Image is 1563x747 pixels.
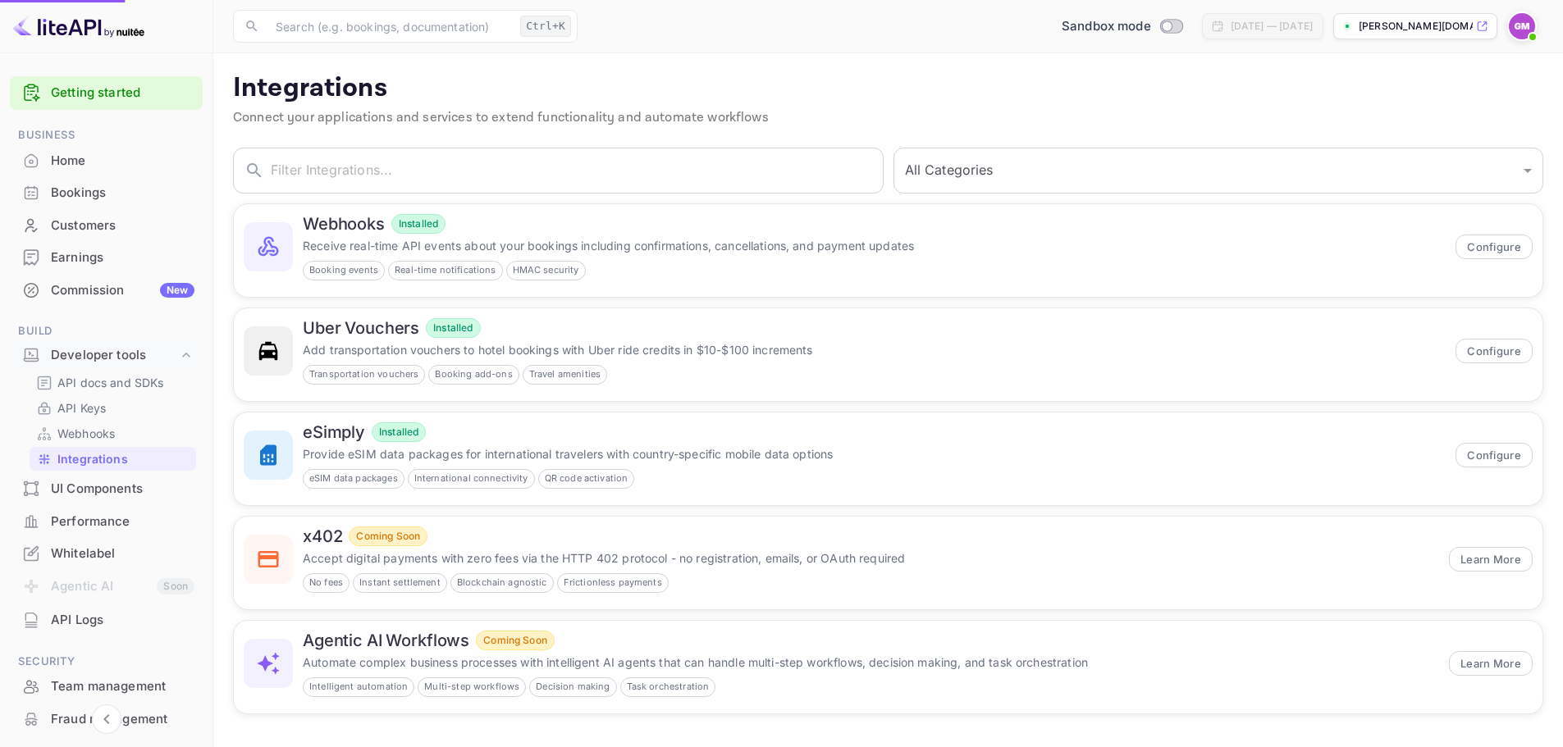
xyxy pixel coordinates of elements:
span: Coming Soon [350,529,427,544]
span: eSIM data packages [304,471,404,485]
p: Provide eSIM data packages for international travelers with country-specific mobile data options [303,445,1446,462]
a: Getting started [51,84,194,102]
p: Automate complex business processes with intelligent AI agents that can handle multi-step workflo... [303,654,1439,671]
div: Bookings [51,184,194,203]
button: Collapse navigation [92,704,121,734]
span: Booking events [304,263,384,277]
h6: eSimply [303,422,365,442]
div: Performance [51,512,194,531]
div: Getting started [10,76,203,110]
p: Accept digital payments with zero fees via the HTTP 402 protocol - no registration, emails, or OA... [303,549,1439,567]
div: Integrations [30,447,196,471]
p: Integrations [57,450,128,467]
h6: Agentic AI Workflows [303,631,469,650]
img: Gideon Marken [1509,13,1535,39]
h6: Uber Vouchers [303,318,419,338]
p: [PERSON_NAME][DOMAIN_NAME]... [1359,19,1473,34]
div: Team management [10,671,203,703]
a: Whitelabel [10,538,203,568]
p: Integrations [233,72,1543,105]
div: Developer tools [10,341,203,370]
span: Booking add-ons [429,367,518,381]
span: Real-time notifications [389,263,501,277]
span: Business [10,126,203,144]
span: Task orchestration [621,680,715,694]
div: Earnings [10,242,203,274]
div: New [160,283,194,298]
a: Webhooks [36,425,190,442]
div: Bookings [10,177,203,209]
input: Filter Integrations... [271,148,884,194]
div: Home [10,145,203,177]
span: Decision making [530,680,615,694]
div: [DATE] — [DATE] [1231,19,1313,34]
span: No fees [304,576,349,590]
h6: x402 [303,526,342,546]
a: Earnings [10,242,203,272]
div: Webhooks [30,421,196,445]
button: Learn More [1449,651,1533,676]
p: Webhooks [57,425,115,442]
p: API docs and SDKs [57,374,164,391]
a: Fraud management [10,704,203,734]
span: Travel amenities [523,367,606,381]
div: Performance [10,506,203,538]
a: Team management [10,671,203,701]
div: API docs and SDKs [30,371,196,394]
span: Sandbox mode [1062,17,1151,36]
div: Home [51,152,194,171]
div: API Keys [30,396,196,420]
span: Multi-step workflows [418,680,525,694]
button: Configure [1456,443,1533,467]
span: Coming Soon [477,633,554,648]
span: Security [10,653,203,671]
div: Customers [10,210,203,242]
div: Fraud management [10,704,203,736]
div: Whitelabel [10,538,203,570]
a: Bookings [10,177,203,207]
div: Customers [51,216,194,235]
span: QR code activation [539,471,634,485]
div: Whitelabel [51,544,194,563]
button: Configure [1456,339,1533,363]
span: Installed [392,216,445,231]
div: Ctrl+K [520,16,571,37]
div: Switch to Production mode [1055,17,1189,36]
p: Receive real-time API events about your bookings including confirmations, cancellations, and paym... [303,237,1446,254]
div: Commission [51,281,194,300]
div: Developer tools [51,346,178,365]
img: LiteAPI logo [13,13,144,39]
div: Earnings [51,248,194,267]
span: Instant settlement [354,576,446,590]
div: API Logs [51,611,194,630]
span: Transportation vouchers [304,367,424,381]
a: Home [10,145,203,175]
span: Intelligent automation [304,680,414,694]
a: API docs and SDKs [36,374,190,391]
button: Configure [1456,235,1533,259]
div: Fraud management [51,710,194,729]
div: Team management [51,677,194,696]
span: HMAC security [507,263,585,277]
span: Build [10,322,203,340]
a: API Logs [10,604,203,635]
a: UI Components [10,473,203,503]
input: Search (e.g. bookings, documentation) [266,10,514,43]
div: API Logs [10,604,203,636]
h6: Webhooks [303,214,385,234]
a: Customers [10,210,203,240]
span: Installed [372,425,425,440]
p: Connect your applications and services to extend functionality and automate workflows [233,108,1543,128]
a: Performance [10,506,203,536]
span: Blockchain agnostic [451,576,553,590]
span: Frictionless payments [558,576,668,590]
span: Installed [427,321,479,335]
div: CommissionNew [10,275,203,307]
span: International connectivity [409,471,534,485]
p: Add transportation vouchers to hotel bookings with Uber ride credits in $10-$100 increments [303,341,1446,358]
button: Learn More [1449,547,1533,572]
div: UI Components [51,480,194,499]
p: API Keys [57,399,106,417]
a: CommissionNew [10,275,203,305]
div: UI Components [10,473,203,505]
